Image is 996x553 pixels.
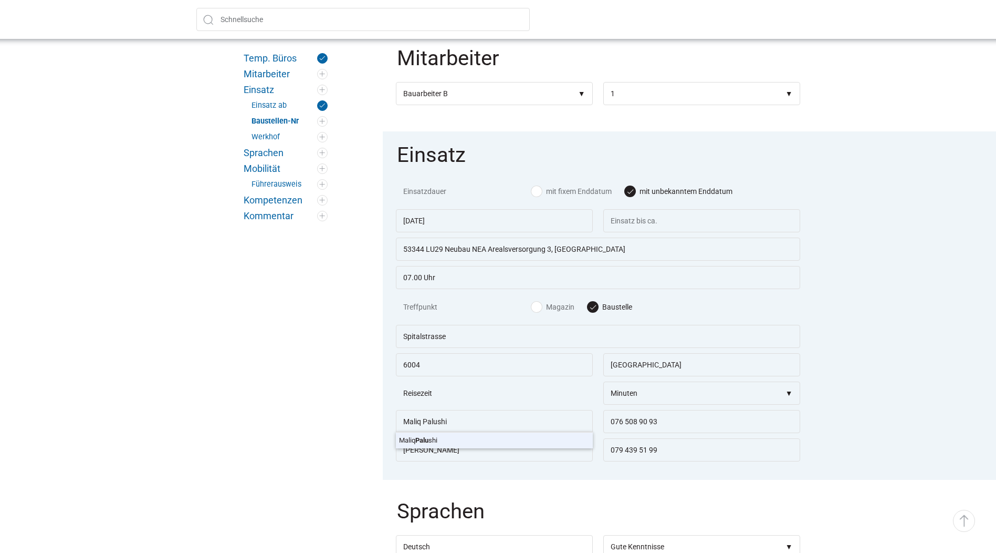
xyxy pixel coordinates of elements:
input: PLZ [396,353,593,376]
a: Temp. Büros [244,53,328,64]
input: Telefon [603,410,800,433]
a: Kompetenzen [244,195,328,206]
a: Kommentar [244,211,328,221]
a: Einsatz ab [251,100,328,111]
a: Sprachen [244,148,328,158]
input: Ort [603,353,800,376]
input: Startzeit am ersten Tag [396,266,800,289]
span: Einsatzdauer [403,186,532,197]
a: Einsatz [244,85,328,95]
label: Baustelle [588,302,632,312]
legend: Mitarbeiter [396,48,802,82]
legend: Einsatz [396,145,802,179]
a: Baustellen-Nr [251,116,328,127]
a: ▵ Nach oben [953,510,975,532]
input: Name Polier [396,410,593,433]
a: Führerausweis [251,179,328,190]
div: Maliq shi [396,432,593,448]
input: Name Bauführer [396,438,593,462]
a: Mitarbeiter [244,69,328,79]
input: Einsatz bis ca. [603,209,800,232]
a: Mobilität [244,163,328,174]
span: Treffpunkt [403,302,532,312]
label: mit unbekanntem Enddatum [625,186,732,197]
strong: Palu [415,436,428,444]
input: Schnellsuche [196,8,530,31]
label: Reisezeit [403,389,432,397]
input: Strasse und Nr. [396,325,800,348]
input: Baustellen-Nr [396,238,800,261]
input: Einsatz von [396,209,593,232]
label: mit fixem Enddatum [531,186,612,197]
input: Telefon [603,438,800,462]
label: Magazin [531,302,574,312]
legend: Sprachen [396,501,802,535]
a: Werkhof [251,132,328,142]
